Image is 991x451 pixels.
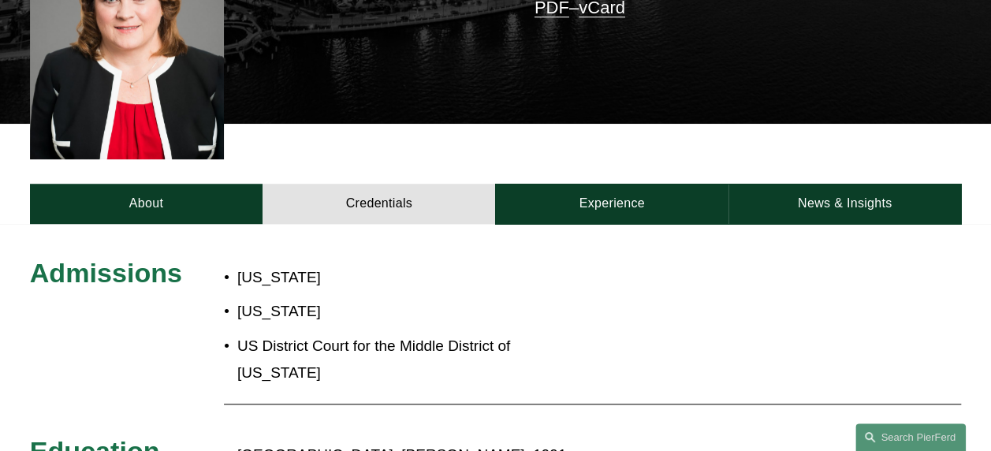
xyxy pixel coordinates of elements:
[263,184,495,224] a: Credentials
[855,423,966,451] a: Search this site
[237,264,573,291] p: [US_STATE]
[237,298,573,325] p: [US_STATE]
[728,184,961,224] a: News & Insights
[495,184,728,224] a: Experience
[237,333,573,386] p: US District Court for the Middle District of [US_STATE]
[30,184,263,224] a: About
[30,258,182,288] span: Admissions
